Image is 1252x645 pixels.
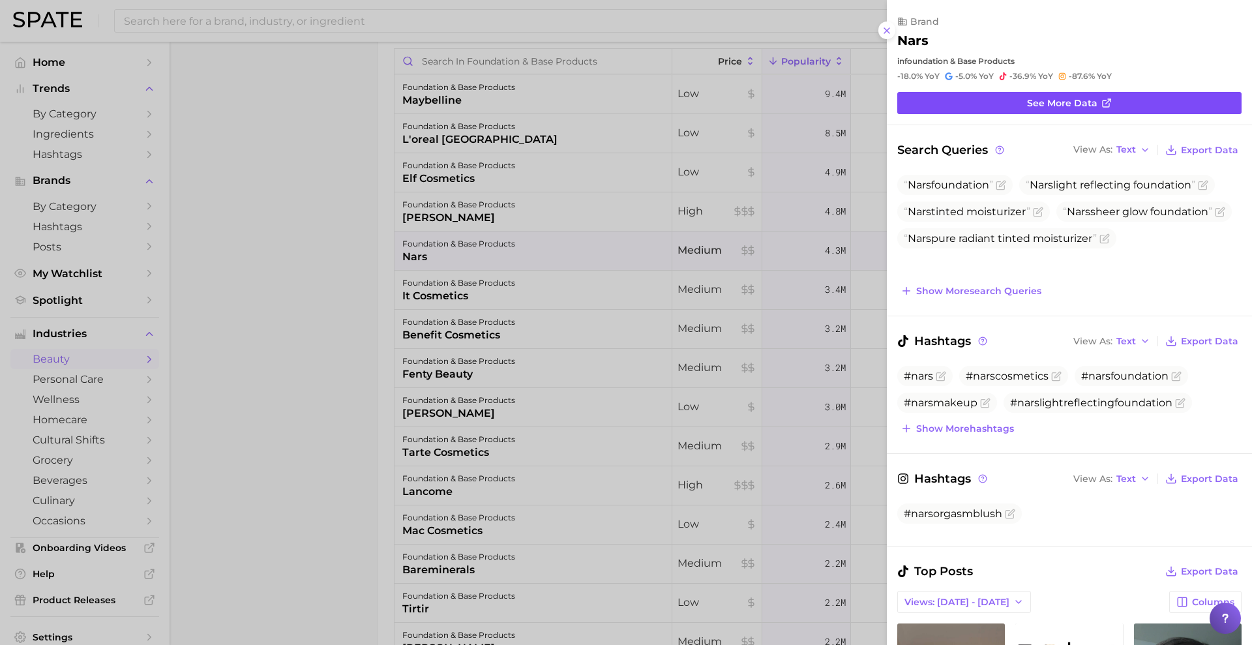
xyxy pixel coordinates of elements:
span: Nars [1067,205,1090,218]
span: YoY [925,71,940,82]
span: brand [910,16,939,27]
span: Export Data [1181,473,1238,485]
button: Flag as miscategorized or irrelevant [980,398,991,408]
span: -18.0% [897,71,923,81]
span: #narscosmetics [966,370,1049,382]
button: Export Data [1162,562,1242,580]
span: Nars [908,179,931,191]
button: Flag as miscategorized or irrelevant [1175,398,1185,408]
span: #nars [904,370,933,382]
button: Export Data [1162,470,1242,488]
button: Flag as miscategorized or irrelevant [1051,371,1062,382]
span: Hashtags [897,332,989,350]
button: Flag as miscategorized or irrelevant [1099,233,1110,244]
span: #narsfoundation [1081,370,1169,382]
span: View As [1073,146,1112,153]
span: -36.9% [1009,71,1036,81]
h2: nars [897,33,929,48]
button: View AsText [1070,142,1154,158]
span: Search Queries [897,141,1006,159]
span: -87.6% [1069,71,1095,81]
span: Nars [908,205,931,218]
button: Columns [1169,591,1242,613]
span: YoY [979,71,994,82]
button: Flag as miscategorized or irrelevant [1005,509,1015,519]
span: Nars [1030,179,1053,191]
button: Flag as miscategorized or irrelevant [1198,180,1208,190]
span: pure radiant tinted moisturizer [904,232,1097,245]
span: Export Data [1181,566,1238,577]
span: #narsmakeup [904,397,977,409]
button: Views: [DATE] - [DATE] [897,591,1031,613]
span: Show more search queries [916,286,1041,297]
span: Text [1116,475,1136,483]
span: View As [1073,475,1112,483]
span: Columns [1192,597,1234,608]
button: Flag as miscategorized or irrelevant [1215,207,1225,217]
button: View AsText [1070,333,1154,350]
span: foundation & base products [904,56,1015,66]
button: Flag as miscategorized or irrelevant [1171,371,1182,382]
button: Show moresearch queries [897,282,1045,300]
span: #narslightreflectingfoundation [1010,397,1172,409]
span: #narsorgasmblush [904,507,1002,520]
button: Export Data [1162,332,1242,350]
span: Views: [DATE] - [DATE] [904,597,1009,608]
span: Nars [908,232,931,245]
span: foundation [904,179,993,191]
button: Flag as miscategorized or irrelevant [1033,207,1043,217]
span: YoY [1038,71,1053,82]
span: Hashtags [897,470,989,488]
span: Top Posts [897,562,973,580]
a: See more data [897,92,1242,114]
span: tinted moisturizer [904,205,1030,218]
span: Text [1116,146,1136,153]
button: View AsText [1070,470,1154,487]
span: sheer glow foundation [1063,205,1212,218]
span: View As [1073,338,1112,345]
span: YoY [1097,71,1112,82]
span: light reflecting foundation [1026,179,1195,191]
span: Export Data [1181,145,1238,156]
span: Text [1116,338,1136,345]
button: Flag as miscategorized or irrelevant [936,371,946,382]
span: -5.0% [955,71,977,81]
div: in [897,56,1242,66]
span: Show more hashtags [916,423,1014,434]
button: Export Data [1162,141,1242,159]
span: Export Data [1181,336,1238,347]
button: Show morehashtags [897,419,1017,438]
span: See more data [1027,98,1097,109]
button: Flag as miscategorized or irrelevant [996,180,1006,190]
